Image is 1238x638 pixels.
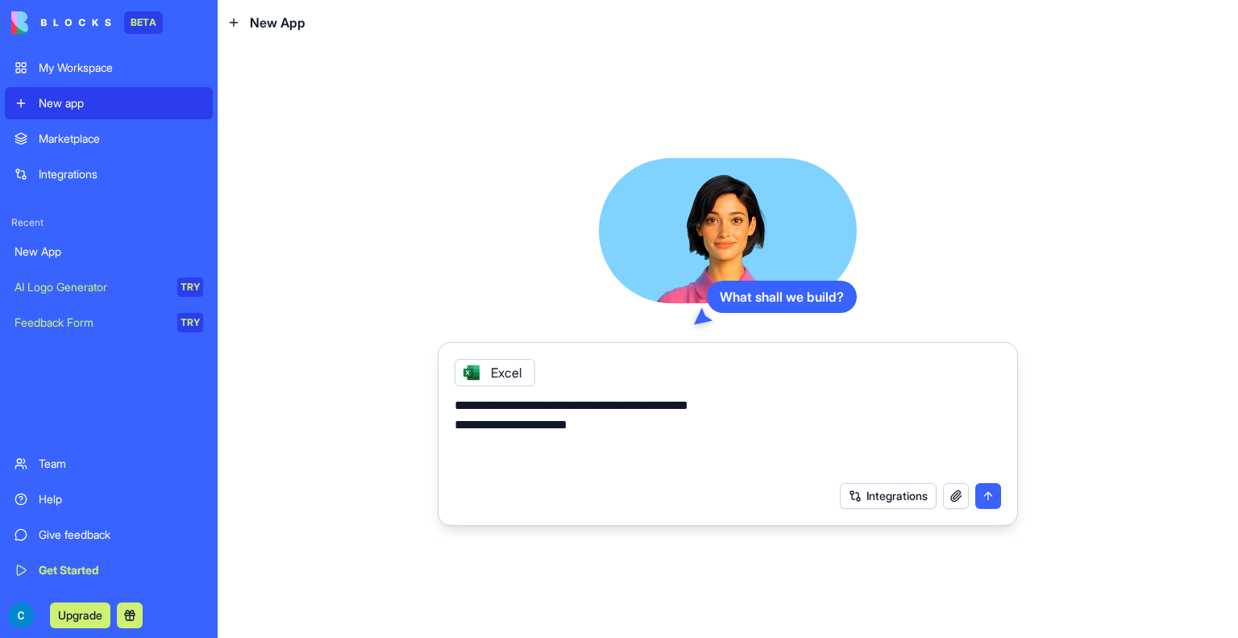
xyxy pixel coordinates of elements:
[707,281,857,313] div: What shall we build?
[39,491,203,507] div: Help
[5,519,213,551] a: Give feedback
[11,11,163,34] a: BETA
[177,277,203,297] div: TRY
[5,271,213,303] a: AI Logo GeneratorTRY
[5,306,213,339] a: Feedback FormTRY
[124,11,163,34] div: BETA
[5,483,213,515] a: Help
[15,244,203,260] div: New App
[250,13,305,32] span: New App
[5,448,213,480] a: Team
[15,279,166,295] div: AI Logo Generator
[5,236,213,268] a: New App
[39,527,203,543] div: Give feedback
[39,166,203,182] div: Integrations
[5,87,213,119] a: New app
[39,456,203,472] div: Team
[455,359,535,386] div: Excel
[177,313,203,332] div: TRY
[39,60,203,76] div: My Workspace
[39,95,203,111] div: New app
[5,158,213,190] a: Integrations
[50,607,110,623] a: Upgrade
[39,562,203,578] div: Get Started
[5,52,213,84] a: My Workspace
[5,216,213,229] span: Recent
[11,11,111,34] img: logo
[5,123,213,155] a: Marketplace
[39,131,203,147] div: Marketplace
[8,603,34,628] img: ACg8ocK6w9IvWMKyRY1W8wIvnm1gpArTxKASnpAjXn1bDvkMdFuRXg=s96-c
[15,315,166,331] div: Feedback Form
[5,554,213,586] a: Get Started
[50,603,110,628] button: Upgrade
[840,483,937,509] button: Integrations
